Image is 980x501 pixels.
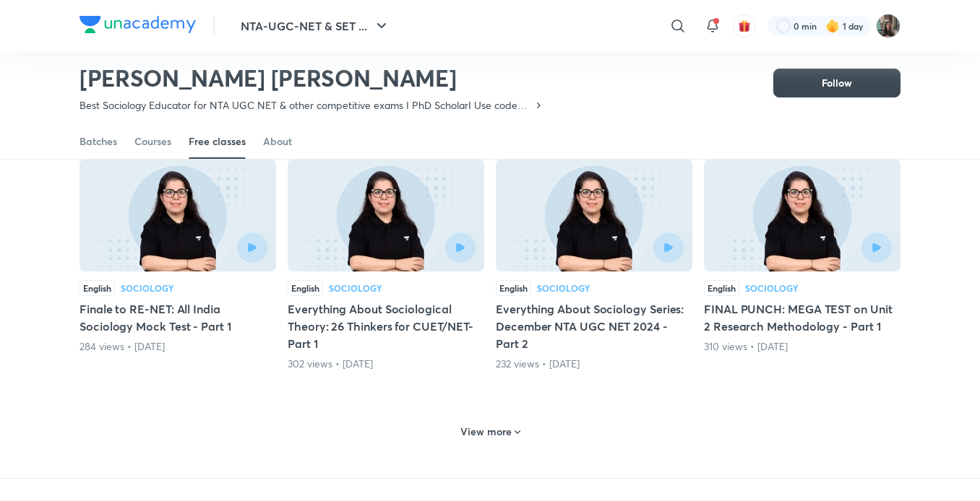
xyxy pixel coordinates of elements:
img: avatar [738,19,751,32]
div: Finale to RE-NET: All India Sociology Mock Test - Part 1 [79,159,276,371]
h2: [PERSON_NAME] [PERSON_NAME] [79,64,544,92]
div: Sociology [745,284,799,292]
div: English [496,280,531,296]
p: Best Sociology Educator for NTA UGC NET & other competitive exams I PhD ScholarI Use code YASHIKA... [79,98,533,113]
img: Yashika Sanjay Hargunani [876,14,901,38]
h6: View more [460,424,512,439]
div: 302 views • 1 year ago [288,357,484,371]
div: Free classes [189,134,246,149]
img: Company Logo [79,16,196,33]
div: About [263,134,292,149]
h5: Finale to RE-NET: All India Sociology Mock Test - Part 1 [79,300,276,335]
div: 284 views • 1 year ago [79,339,276,354]
button: avatar [733,14,756,38]
a: Free classes [189,124,246,159]
h5: FINAL PUNCH: MEGA TEST on Unit 2 Research Methodology - Part 1 [704,300,901,335]
div: English [79,280,115,296]
img: streak [825,19,840,33]
div: Sociology [537,284,590,292]
a: Company Logo [79,16,196,37]
button: NTA-UGC-NET & SET ... [232,12,399,40]
div: Batches [79,134,117,149]
span: Follow [822,76,852,90]
div: English [704,280,739,296]
a: Batches [79,124,117,159]
a: About [263,124,292,159]
span: Support [56,12,95,23]
div: 310 views • 1 year ago [704,339,901,354]
div: English [288,280,323,296]
h5: Everything About Sociological Theory: 26 Thinkers for CUET/NET- Part 1 [288,300,484,352]
div: 232 views • 1 year ago [496,357,692,371]
div: Courses [134,134,171,149]
div: Sociology [121,284,174,292]
div: Everything About Sociology Series: December NTA UGC NET 2024 - Part 2 [496,159,692,371]
div: Sociology [329,284,382,292]
button: Follow [773,69,901,97]
div: FINAL PUNCH: MEGA TEST on Unit 2 Research Methodology - Part 1 [704,159,901,371]
h5: Everything About Sociology Series: December NTA UGC NET 2024 - Part 2 [496,300,692,352]
a: Courses [134,124,171,159]
div: Everything About Sociological Theory: 26 Thinkers for CUET/NET- Part 1 [288,159,484,371]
